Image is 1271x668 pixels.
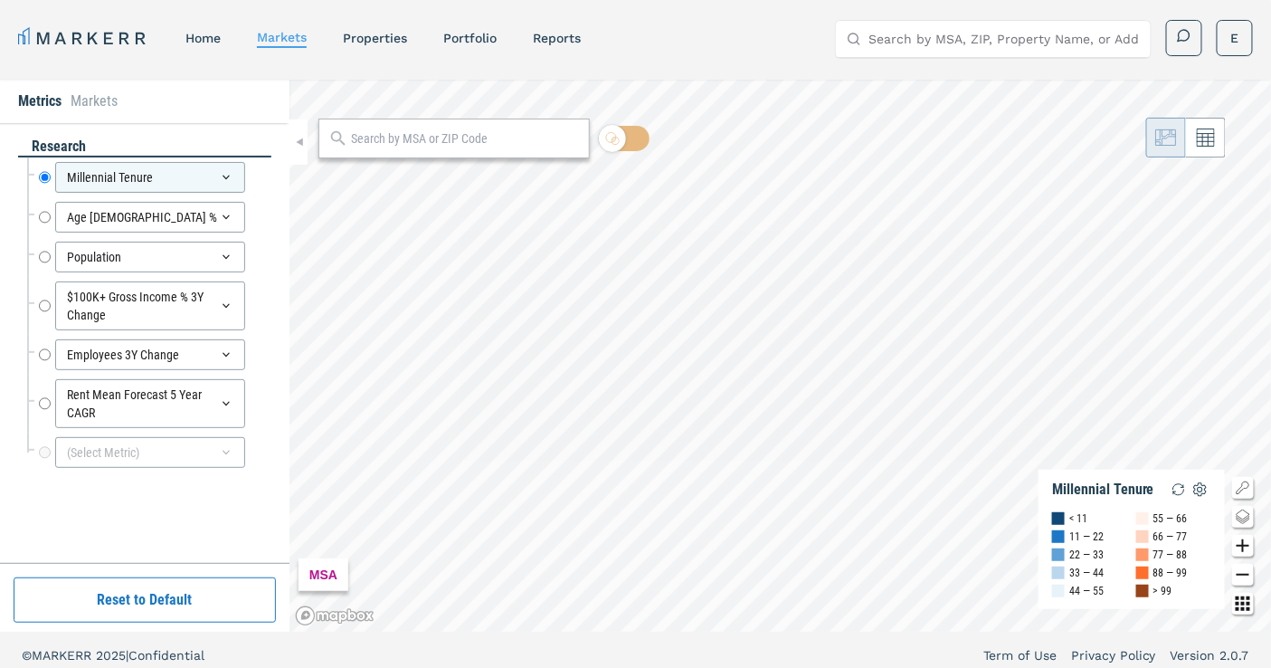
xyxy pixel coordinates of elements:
[71,91,118,112] li: Markets
[1153,510,1188,528] div: 55 — 66
[55,379,245,428] div: Rent Mean Forecast 5 Year CAGR
[55,282,245,330] div: $100K+ Gross Income % 3Y Change
[1232,477,1254,499] button: Show/Hide Legend Map Button
[1153,528,1188,546] div: 66 — 77
[343,31,407,45] a: properties
[257,30,307,44] a: markets
[14,577,276,623] button: Reset to Default
[55,339,245,370] div: Employees 3Y Change
[55,242,245,272] div: Population
[1153,582,1172,600] div: > 99
[1232,593,1254,615] button: Other options map button
[1171,646,1249,664] a: Version 2.0.7
[299,558,348,591] div: MSA
[533,31,581,45] a: reports
[1190,479,1211,501] img: Settings
[1071,646,1156,664] a: Privacy Policy
[443,31,497,45] a: Portfolio
[96,648,128,663] span: 2025 |
[55,437,245,468] div: (Select Metric)
[18,25,149,51] a: MARKERR
[351,129,580,148] input: Search by MSA or ZIP Code
[1232,535,1254,557] button: Zoom in map button
[185,31,221,45] a: home
[22,648,32,663] span: ©
[295,606,375,626] a: Mapbox logo
[983,646,1057,664] a: Term of Use
[1069,582,1104,600] div: 44 — 55
[55,202,245,233] div: Age [DEMOGRAPHIC_DATA] %
[868,21,1140,57] input: Search by MSA, ZIP, Property Name, or Address
[1232,506,1254,528] button: Change style map button
[1168,479,1190,501] img: Reload Legend
[1052,481,1154,499] div: Millennial Tenure
[32,648,96,663] span: MARKERR
[1153,546,1188,564] div: 77 — 88
[55,162,245,193] div: Millennial Tenure
[1217,20,1253,56] button: E
[1069,510,1087,528] div: < 11
[1069,564,1104,582] div: 33 — 44
[1232,564,1254,586] button: Zoom out map button
[1153,564,1188,582] div: 88 — 99
[128,648,204,663] span: Confidential
[1069,546,1104,564] div: 22 — 33
[1231,29,1239,47] span: E
[18,91,62,112] li: Metrics
[1069,528,1104,546] div: 11 — 22
[18,137,271,157] div: research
